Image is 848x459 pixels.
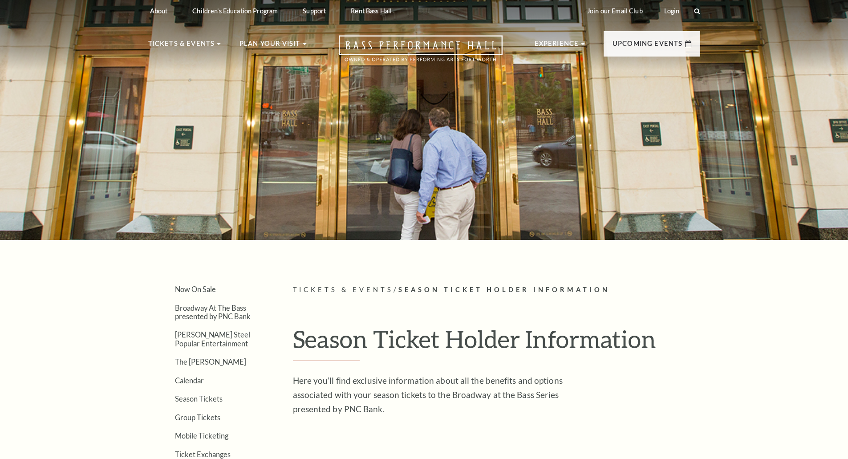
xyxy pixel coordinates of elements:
a: Season Tickets [175,394,223,403]
p: Support [303,7,326,15]
a: Broadway At The Bass presented by PNC Bank [175,304,251,321]
p: Here you’ll find exclusive information about all the benefits and options associated with your se... [293,374,582,416]
p: About [150,7,168,15]
a: Ticket Exchanges [175,450,231,459]
a: Now On Sale [175,285,216,293]
p: Experience [535,38,579,54]
p: Tickets & Events [148,38,215,54]
a: Mobile Ticketing [175,431,228,440]
p: / [293,284,700,296]
span: Season Ticket Holder Information [398,286,610,293]
a: The [PERSON_NAME] [175,357,246,366]
a: [PERSON_NAME] Steel Popular Entertainment [175,330,250,347]
a: Calendar [175,376,204,385]
h1: Season Ticket Holder Information [293,325,700,361]
p: Plan Your Visit [239,38,300,54]
p: Upcoming Events [613,38,683,54]
p: Children's Education Program [192,7,278,15]
span: Tickets & Events [293,286,394,293]
p: Rent Bass Hall [351,7,392,15]
a: Group Tickets [175,413,220,422]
